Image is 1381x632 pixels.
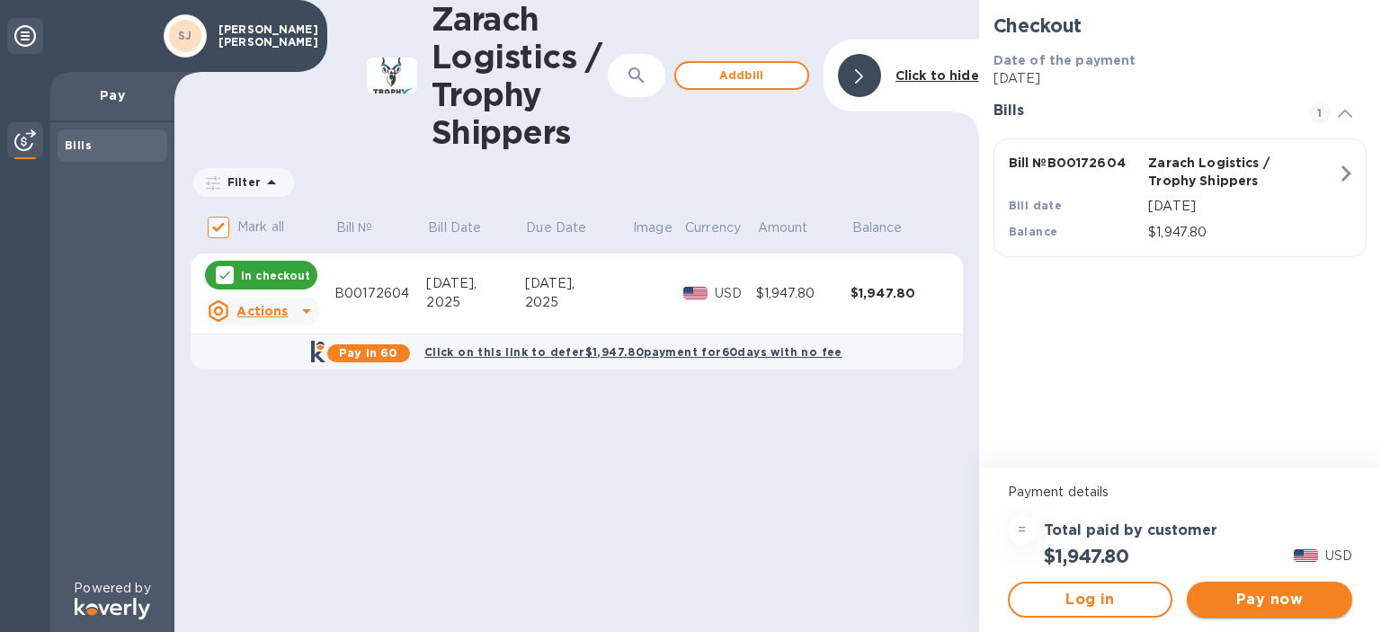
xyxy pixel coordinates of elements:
[1009,225,1058,238] b: Balance
[1309,102,1331,124] span: 1
[1009,199,1063,212] b: Bill date
[993,138,1367,257] button: Bill №B00172604Zarach Logistics / Trophy ShippersBill date[DATE]Balance$1,947.80
[1187,582,1352,618] button: Pay now
[851,284,945,302] div: $1,947.80
[1148,197,1337,216] p: [DATE]
[852,218,926,237] span: Balance
[525,293,632,312] div: 2025
[336,218,396,237] span: Bill №
[428,218,504,237] span: Bill Date
[336,218,373,237] p: Bill №
[218,23,308,49] p: [PERSON_NAME] [PERSON_NAME]
[1009,154,1142,172] p: Bill № B00172604
[715,284,756,303] p: USD
[339,346,397,360] b: Pay in 60
[993,53,1136,67] b: Date of the payment
[1325,547,1352,565] p: USD
[525,274,632,293] div: [DATE],
[1008,582,1173,618] button: Log in
[1148,223,1337,242] p: $1,947.80
[1008,516,1037,545] div: =
[683,287,708,299] img: USD
[426,274,524,293] div: [DATE],
[237,218,284,236] p: Mark all
[1148,154,1281,190] p: Zarach Logistics / Trophy Shippers
[424,345,842,359] b: Click on this link to defer $1,947.80 payment for 60 days with no fee
[65,86,160,104] p: Pay
[428,218,481,237] p: Bill Date
[1008,483,1352,502] p: Payment details
[1294,549,1318,562] img: USD
[690,65,793,86] span: Add bill
[241,268,310,283] p: In checkout
[220,174,261,190] p: Filter
[1201,589,1338,610] span: Pay now
[236,304,288,318] u: Actions
[178,29,192,42] b: SJ
[993,69,1367,88] p: [DATE]
[993,102,1287,120] h3: Bills
[895,68,979,83] b: Click to hide
[993,14,1367,37] h2: Checkout
[758,218,808,237] p: Amount
[674,61,809,90] button: Addbill
[334,284,426,303] div: B00172604
[75,598,150,619] img: Logo
[526,218,610,237] span: Due Date
[633,218,673,237] p: Image
[426,293,524,312] div: 2025
[756,284,851,303] div: $1,947.80
[685,218,741,237] p: Currency
[852,218,903,237] p: Balance
[1044,545,1129,567] h2: $1,947.80
[1044,522,1217,539] h3: Total paid by customer
[526,218,586,237] p: Due Date
[1024,589,1157,610] span: Log in
[65,138,92,152] b: Bills
[74,579,150,598] p: Powered by
[758,218,832,237] span: Amount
